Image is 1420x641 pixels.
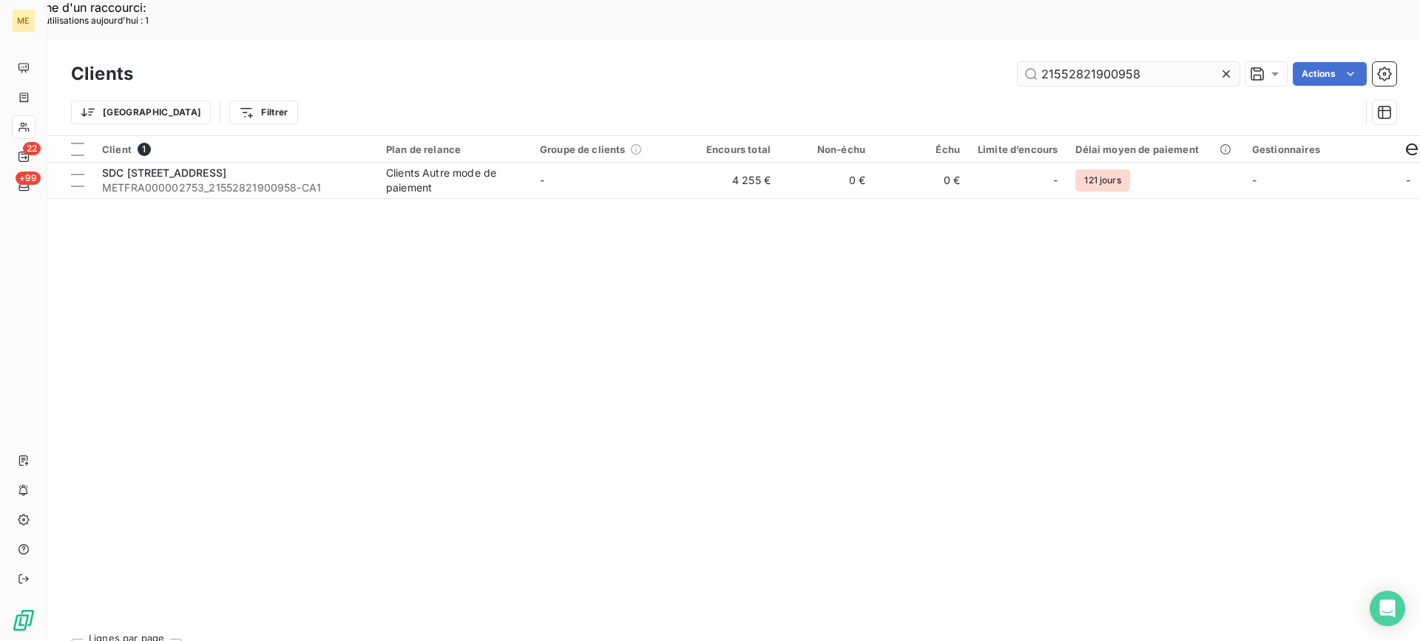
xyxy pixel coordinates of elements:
[102,180,368,195] span: METFRA000002753_21552821900958-CA1
[16,172,41,185] span: +99
[71,61,133,87] h3: Clients
[883,143,960,155] div: Échu
[386,143,522,155] div: Plan de relance
[1293,62,1367,86] button: Actions
[788,143,865,155] div: Non-échu
[102,143,132,155] span: Client
[1370,591,1405,626] div: Open Intercom Messenger
[1075,169,1129,191] span: 121 jours
[229,101,297,124] button: Filtrer
[540,143,626,155] span: Groupe de clients
[138,143,151,156] span: 1
[1252,174,1257,186] span: -
[1252,143,1388,155] div: Gestionnaires
[685,163,780,198] td: 4 255 €
[386,166,522,195] div: Clients Autre mode de paiement
[1018,62,1240,86] input: Rechercher
[12,608,35,632] img: Logo LeanPay
[540,174,544,186] span: -
[1075,143,1234,155] div: Délai moyen de paiement
[23,142,41,155] span: 22
[1053,173,1058,188] span: -
[874,163,969,198] td: 0 €
[780,163,874,198] td: 0 €
[978,143,1058,155] div: Limite d’encours
[102,166,226,179] span: SDC [STREET_ADDRESS]
[71,101,211,124] button: [GEOGRAPHIC_DATA]
[694,143,771,155] div: Encours total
